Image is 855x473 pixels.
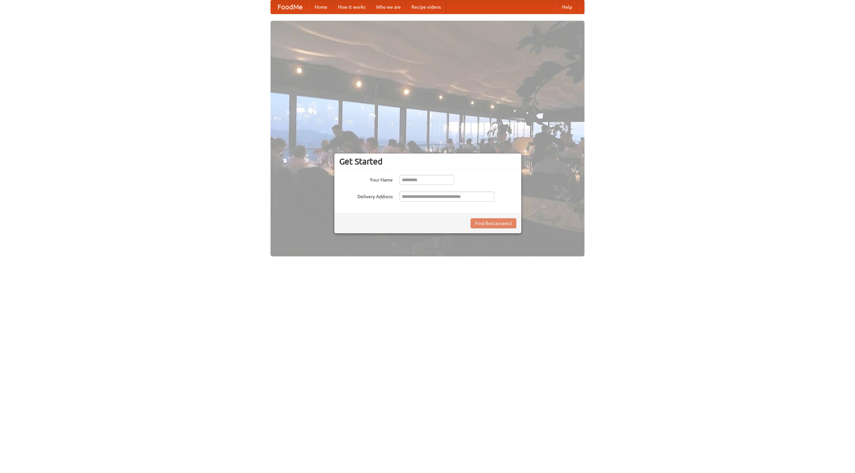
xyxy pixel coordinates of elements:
label: Your Name [339,175,393,183]
label: Delivery Address [339,192,393,200]
a: FoodMe [271,0,309,14]
a: Help [557,0,577,14]
h3: Get Started [339,156,516,166]
button: Find Restaurants! [471,218,516,228]
a: Recipe videos [406,0,446,14]
a: Home [309,0,333,14]
a: How it works [333,0,371,14]
a: Who we are [371,0,406,14]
